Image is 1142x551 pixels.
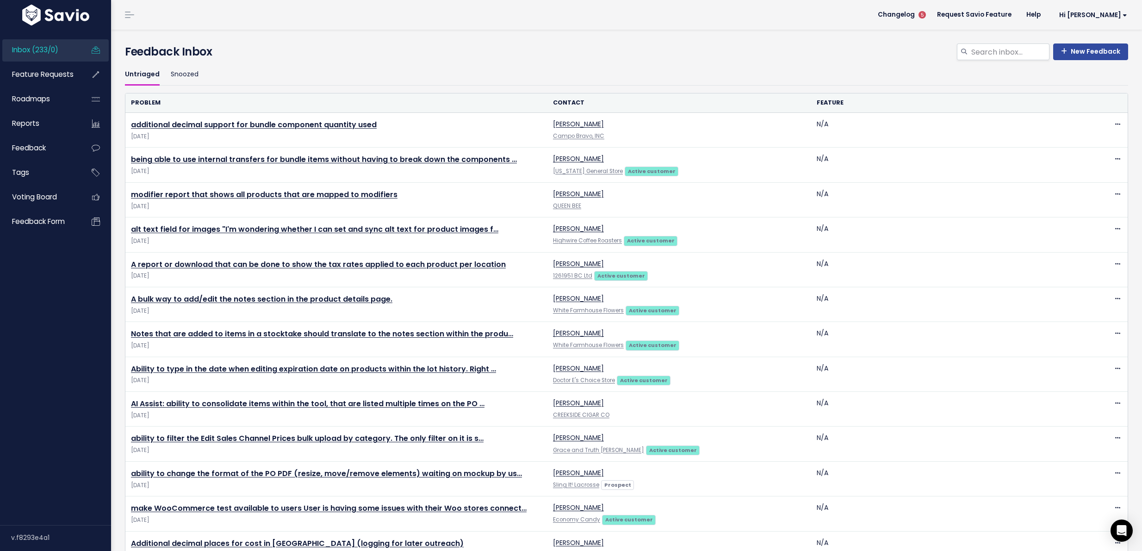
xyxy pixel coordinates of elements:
strong: Active customer [628,167,676,175]
span: [DATE] [131,132,542,142]
span: [DATE] [131,411,542,421]
span: Tags [12,167,29,177]
span: [DATE] [131,481,542,490]
a: A report or download that can be done to show the tax rates applied to each product per location [131,259,506,270]
a: Untriaged [125,64,160,86]
div: Open Intercom Messenger [1111,520,1133,542]
a: Grace and Truth [PERSON_NAME] [553,446,644,454]
h4: Feedback Inbox [125,43,1128,60]
td: N/A [811,113,1075,148]
a: Active customer [617,375,670,384]
a: Help [1019,8,1048,22]
a: Feedback form [2,211,77,232]
span: [DATE] [131,341,542,351]
a: Active customer [626,340,679,349]
a: Highwire Coffee Roasters [553,237,622,244]
a: Active customer [625,166,678,175]
a: [PERSON_NAME] [553,119,604,129]
img: logo-white.9d6f32f41409.svg [20,5,92,25]
a: Feedback [2,137,77,159]
strong: Active customer [629,341,677,349]
a: White Farmhouse Flowers [553,307,624,314]
td: N/A [811,427,1075,461]
a: AI Assist: ability to consolidate items within the tool, that are listed multiple times on the PO … [131,398,484,409]
td: N/A [811,392,1075,427]
a: Sling It! Lacrosse [553,481,599,489]
strong: Active customer [597,272,645,279]
a: [PERSON_NAME] [553,364,604,373]
a: Tags [2,162,77,183]
strong: Active customer [629,307,677,314]
a: [PERSON_NAME] [553,154,604,163]
a: Roadmaps [2,88,77,110]
a: QUEEN BEE [553,202,581,210]
span: [DATE] [131,202,542,211]
strong: Active customer [627,237,675,244]
a: Doctor E's Choice Store [553,377,615,384]
a: Active customer [646,445,700,454]
th: Feature [811,93,1075,112]
strong: Active customer [605,516,653,523]
a: [PERSON_NAME] [553,294,604,303]
td: N/A [811,252,1075,287]
ul: Filter feature requests [125,64,1128,86]
span: Feature Requests [12,69,74,79]
a: modifier report that shows all products that are mapped to modifiers [131,189,397,200]
div: v.f8293e4a1 [11,526,111,550]
span: Voting Board [12,192,57,202]
th: Contact [547,93,811,112]
td: N/A [811,182,1075,217]
a: 1261951 BC Ltd [553,272,592,279]
span: [DATE] [131,446,542,455]
span: [DATE] [131,515,542,525]
a: Reports [2,113,77,134]
a: ability to filter the Edit Sales Channel Prices bulk upload by category. The only filter on it is s… [131,433,484,444]
a: Active customer [602,514,656,524]
a: additional decimal support for bundle component quantity used [131,119,377,130]
td: N/A [811,148,1075,182]
a: Snoozed [171,64,199,86]
a: New Feedback [1053,43,1128,60]
strong: Active customer [620,377,668,384]
span: Inbox (233/0) [12,45,58,55]
a: [PERSON_NAME] [553,468,604,477]
span: Hi [PERSON_NAME] [1059,12,1127,19]
span: 5 [919,11,926,19]
td: N/A [811,217,1075,252]
a: Active customer [594,271,648,280]
a: [PERSON_NAME] [553,538,604,547]
a: [PERSON_NAME] [553,259,604,268]
a: Voting Board [2,186,77,208]
a: make WooCommerce test available to users User is having some issues with their Woo stores connect… [131,503,527,514]
span: [DATE] [131,167,542,176]
span: Roadmaps [12,94,50,104]
a: Request Savio Feature [930,8,1019,22]
span: [DATE] [131,236,542,246]
a: alt text field for images "I'm wondering whether I can set and sync alt text for product images f… [131,224,498,235]
th: Problem [125,93,547,112]
span: Changelog [878,12,915,18]
a: [PERSON_NAME] [553,433,604,442]
a: White Farmhouse Flowers [553,341,624,349]
a: [US_STATE] General Store [553,167,623,175]
strong: Active customer [649,446,697,454]
span: [DATE] [131,376,542,385]
a: Campo Bravo, INC [553,132,604,140]
td: N/A [811,357,1075,391]
a: Active customer [626,305,679,315]
span: [DATE] [131,306,542,316]
input: Search inbox... [970,43,1049,60]
a: Economy Candy [553,516,600,523]
span: [DATE] [131,271,542,281]
strong: Prospect [604,481,631,489]
a: A bulk way to add/edit the notes section in the product details page. [131,294,392,304]
a: Ability to type in the date when editing expiration date on products within the lot history. Right … [131,364,496,374]
a: [PERSON_NAME] [553,398,604,408]
td: N/A [811,287,1075,322]
a: [PERSON_NAME] [553,224,604,233]
a: [PERSON_NAME] [553,189,604,198]
a: Feature Requests [2,64,77,85]
span: Feedback form [12,217,65,226]
a: being able to use internal transfers for bundle items without having to break down the components … [131,154,517,165]
span: Reports [12,118,39,128]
